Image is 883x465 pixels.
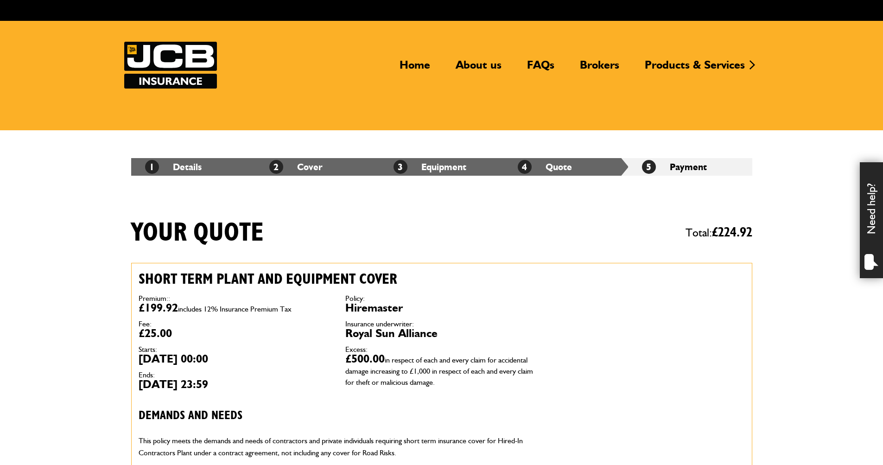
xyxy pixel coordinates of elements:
span: in respect of each and every claim for accidental damage increasing to £1,000 in respect of each ... [345,356,533,387]
a: Products & Services [638,58,752,79]
dt: Ends: [139,371,331,379]
span: Total: [686,222,752,243]
a: Brokers [573,58,626,79]
span: 1 [145,160,159,174]
li: Quote [504,158,628,176]
a: 2Cover [269,161,323,172]
span: includes 12% Insurance Premium Tax [178,305,292,313]
dt: Starts: [139,346,331,353]
dt: Fee: [139,320,331,328]
span: 5 [642,160,656,174]
div: Need help? [860,162,883,278]
dt: Premium:: [139,295,331,302]
span: 2 [269,160,283,174]
a: About us [449,58,508,79]
a: Home [393,58,437,79]
h3: Demands and needs [139,409,538,423]
span: £ [712,226,752,239]
h2: Short term plant and equipment cover [139,270,538,288]
dd: [DATE] 00:00 [139,353,331,364]
dt: Policy: [345,295,538,302]
span: 4 [518,160,532,174]
dd: £500.00 [345,353,538,387]
dd: £199.92 [139,302,331,313]
a: 1Details [145,161,202,172]
dd: Royal Sun Alliance [345,328,538,339]
dd: £25.00 [139,328,331,339]
img: JCB Insurance Services logo [124,42,217,89]
dd: [DATE] 23:59 [139,379,331,390]
dt: Insurance underwriter: [345,320,538,328]
dt: Excess: [345,346,538,353]
h1: Your quote [131,217,264,248]
dd: Hiremaster [345,302,538,313]
a: JCB Insurance Services [124,42,217,89]
span: 224.92 [718,226,752,239]
li: Payment [628,158,752,176]
a: FAQs [520,58,561,79]
a: 3Equipment [394,161,466,172]
p: This policy meets the demands and needs of contractors and private individuals requiring short te... [139,435,538,459]
span: 3 [394,160,407,174]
